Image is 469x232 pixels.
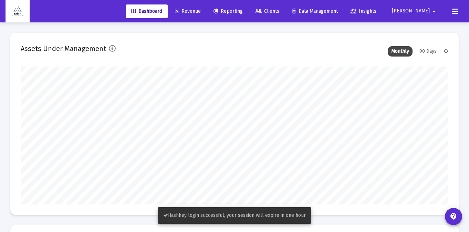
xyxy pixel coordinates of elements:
span: Reporting [213,8,243,14]
a: Dashboard [126,4,168,18]
span: Clients [256,8,279,14]
span: Revenue [175,8,201,14]
span: Data Management [292,8,338,14]
span: [PERSON_NAME] [392,8,430,14]
span: Insights [351,8,376,14]
a: Insights [345,4,382,18]
button: [PERSON_NAME] [384,4,446,18]
span: Hashkey login successful, your session will expire in one hour [163,212,306,218]
div: 90 Days [416,46,440,57]
a: Revenue [169,4,206,18]
a: Reporting [208,4,248,18]
div: Monthly [388,46,413,57]
h2: Assets Under Management [21,43,106,54]
mat-icon: contact_support [449,212,458,221]
mat-icon: arrow_drop_down [430,4,438,18]
a: Data Management [286,4,343,18]
span: Dashboard [131,8,162,14]
img: Dashboard [11,4,24,18]
a: Clients [250,4,285,18]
